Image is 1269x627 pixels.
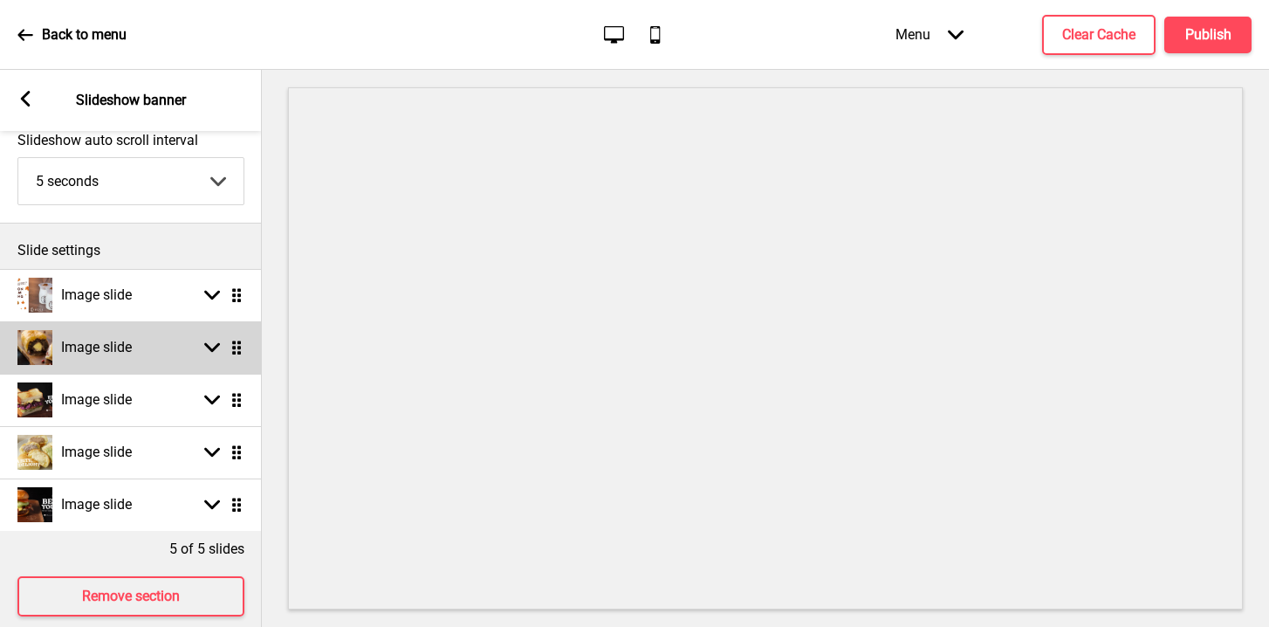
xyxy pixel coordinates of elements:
div: Menu [878,9,981,60]
label: Slideshow auto scroll interval [17,132,244,148]
p: Slide settings [17,241,244,260]
h4: Image slide [61,495,132,514]
a: Back to menu [17,11,127,59]
button: Publish [1164,17,1252,53]
p: Back to menu [42,25,127,45]
p: 5 of 5 slides [169,540,244,559]
h4: Image slide [61,390,132,410]
h4: Image slide [61,286,132,305]
p: Slideshow banner [76,91,186,110]
button: Clear Cache [1042,15,1156,55]
h4: Remove section [82,587,180,606]
button: Remove section [17,576,244,617]
h4: Publish [1185,25,1231,45]
h4: Image slide [61,443,132,462]
h4: Clear Cache [1062,25,1135,45]
h4: Image slide [61,338,132,357]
